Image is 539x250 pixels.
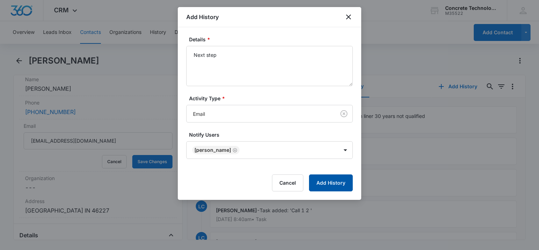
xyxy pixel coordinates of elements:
[186,13,219,21] h1: Add History
[338,108,350,119] button: Clear
[186,46,353,86] textarea: Next step
[344,13,353,21] button: close
[194,148,231,153] div: [PERSON_NAME]
[189,131,356,138] label: Notify Users
[231,148,237,153] div: Remove Larry Cutsinger
[309,174,353,191] button: Add History
[189,36,356,43] label: Details
[272,174,303,191] button: Cancel
[189,95,356,102] label: Activity Type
